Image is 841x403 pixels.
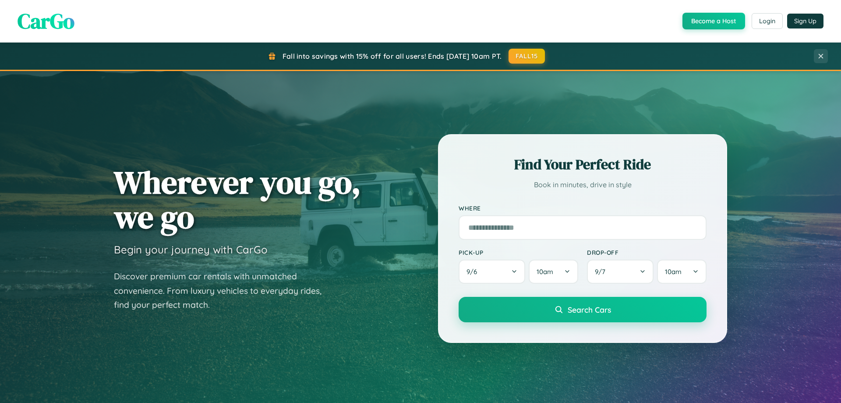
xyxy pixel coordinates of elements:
[466,267,481,276] span: 9 / 6
[537,267,553,276] span: 10am
[459,204,707,212] label: Where
[587,260,654,284] button: 9/7
[459,260,525,284] button: 9/6
[114,243,268,256] h3: Begin your journey with CarGo
[114,269,333,312] p: Discover premium car rentals with unmatched convenience. From luxury vehicles to everyday rides, ...
[529,260,578,284] button: 10am
[682,13,745,29] button: Become a Host
[568,305,611,314] span: Search Cars
[665,267,682,276] span: 10am
[459,249,578,256] label: Pick-up
[459,297,707,322] button: Search Cars
[509,49,545,64] button: FALL15
[18,7,74,36] span: CarGo
[587,249,707,256] label: Drop-off
[787,14,823,29] button: Sign Up
[657,260,707,284] button: 10am
[283,52,502,61] span: Fall into savings with 15% off for all users! Ends [DATE] 10am PT.
[595,267,610,276] span: 9 / 7
[459,155,707,174] h2: Find Your Perfect Ride
[752,13,783,29] button: Login
[459,178,707,191] p: Book in minutes, drive in style
[114,165,361,234] h1: Wherever you go, we go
